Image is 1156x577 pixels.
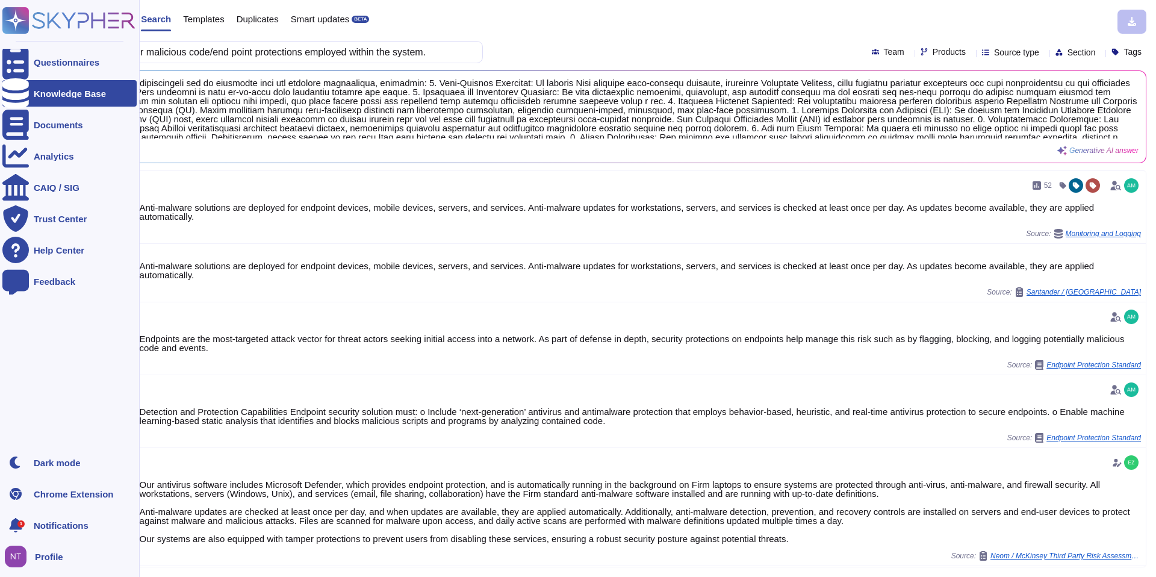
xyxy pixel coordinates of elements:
div: Anti-malware solutions are deployed for endpoint devices, mobile devices, servers, and services. ... [140,203,1141,221]
a: Documents [2,111,137,138]
div: Analytics [34,152,74,161]
div: Endpoints are the most-targeted attack vector for threat actors seeking initial access into a net... [140,334,1141,352]
span: Source: [951,551,1141,561]
img: user [5,546,26,567]
span: Section [1067,48,1096,57]
a: Chrome Extension [2,481,137,507]
span: Source: [1007,360,1141,370]
span: Source: [1007,433,1141,443]
span: Source: [987,287,1141,297]
span: Profile [35,552,63,561]
button: user [2,543,35,570]
input: Search a question or template... [48,42,470,63]
div: Questionnaires [34,58,99,67]
span: Tags [1123,48,1142,56]
a: Feedback [2,268,137,295]
div: Anti-malware solutions are deployed for endpoint devices, mobile devices, servers, and services. ... [140,261,1141,279]
span: Monitoring and Logging [1066,230,1141,237]
span: Duplicates [237,14,279,23]
span: Source type [994,48,1039,57]
a: Analytics [2,143,137,169]
a: Help Center [2,237,137,263]
div: Help Center [34,246,84,255]
div: Documents [34,120,83,129]
span: 52 [1044,182,1052,189]
img: user [1124,455,1139,470]
span: Endpoint Protection Standard [1046,434,1141,441]
div: Chrome Extension [34,490,114,499]
div: Dark mode [34,458,81,467]
a: Questionnaires [2,49,137,75]
img: user [1124,178,1139,193]
div: Knowledge Base [34,89,106,98]
img: user [1124,310,1139,324]
span: Notifications [34,521,89,530]
a: Trust Center [2,205,137,232]
span: Templates [183,14,224,23]
span: Neom / McKinsey Third Party Risk Assessment Medium Template V1.2 [990,552,1141,560]
a: Knowledge Base [2,80,137,107]
span: Lor ipsumd sitamet c adipiscingeli sed do eiusmodte inci utl etdolore magnaaliqua, enimadmin: 5. ... [49,78,1139,139]
div: 1 [17,520,25,528]
a: CAIQ / SIG [2,174,137,201]
img: user [1124,382,1139,397]
div: Detection and Protection Capabilities Endpoint security solution must: o Include ‘next-generation... [140,407,1141,425]
span: Source: [1026,229,1141,239]
span: Generative AI answer [1069,147,1139,154]
span: Santander / [GEOGRAPHIC_DATA] [1027,288,1141,296]
div: BETA [352,16,369,23]
div: Our antivirus software includes Microsoft Defender, which provides endpoint protection, and is au... [140,480,1141,543]
span: Endpoint Protection Standard [1046,361,1141,369]
div: CAIQ / SIG [34,183,79,192]
span: Team [884,48,904,56]
span: Smart updates [291,14,350,23]
span: Products [933,48,966,56]
div: Feedback [34,277,75,286]
div: Trust Center [34,214,87,223]
span: Search [141,14,171,23]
